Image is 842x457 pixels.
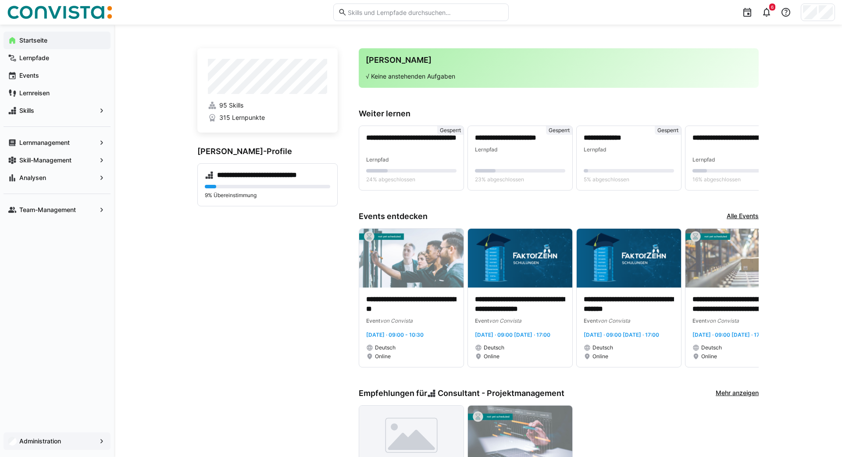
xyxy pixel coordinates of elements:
img: image [359,229,464,288]
span: Online [375,353,391,360]
span: 24% abgeschlossen [366,176,415,183]
p: 9% Übereinstimmung [205,192,330,199]
img: image [685,229,790,288]
a: 95 Skills [208,101,327,110]
span: Event [366,317,380,324]
span: 6 [771,4,774,10]
img: image [468,229,572,288]
h3: [PERSON_NAME] [366,55,752,65]
input: Skills und Lernpfade durchsuchen… [347,8,504,16]
span: von Convista [489,317,521,324]
span: von Convista [598,317,630,324]
span: Gesperrt [440,127,461,134]
img: image [577,229,681,288]
span: 23% abgeschlossen [475,176,524,183]
span: Online [701,353,717,360]
h3: Weiter lernen [359,109,759,119]
span: Gesperrt [549,127,570,134]
span: von Convista [380,317,413,324]
span: Lernpfad [366,156,389,163]
span: Lernpfad [475,146,498,153]
h3: Events entdecken [359,212,428,221]
span: Lernpfad [692,156,715,163]
h3: Empfehlungen für [359,389,564,398]
a: Alle Events [727,212,759,221]
span: Online [592,353,608,360]
p: √ Keine anstehenden Aufgaben [366,72,752,81]
span: Consultant - Projektmanagement [438,389,564,398]
span: 315 Lernpunkte [219,113,265,122]
span: 95 Skills [219,101,243,110]
span: Event [475,317,489,324]
h3: [PERSON_NAME]-Profile [197,147,338,156]
span: Deutsch [375,344,396,351]
span: Online [484,353,499,360]
span: [DATE] · 09:00 [DATE] · 17:00 [475,331,550,338]
span: [DATE] · 09:00 - 10:30 [366,331,424,338]
span: [DATE] · 09:00 [DATE] · 17:00 [692,331,768,338]
span: 5% abgeschlossen [584,176,629,183]
span: Lernpfad [584,146,607,153]
span: von Convista [706,317,739,324]
span: [DATE] · 09:00 [DATE] · 17:00 [584,331,659,338]
span: Deutsch [484,344,504,351]
span: Event [692,317,706,324]
span: 16% abgeschlossen [692,176,741,183]
span: Event [584,317,598,324]
span: Deutsch [701,344,722,351]
a: Mehr anzeigen [716,389,759,398]
span: Gesperrt [657,127,678,134]
span: Deutsch [592,344,613,351]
